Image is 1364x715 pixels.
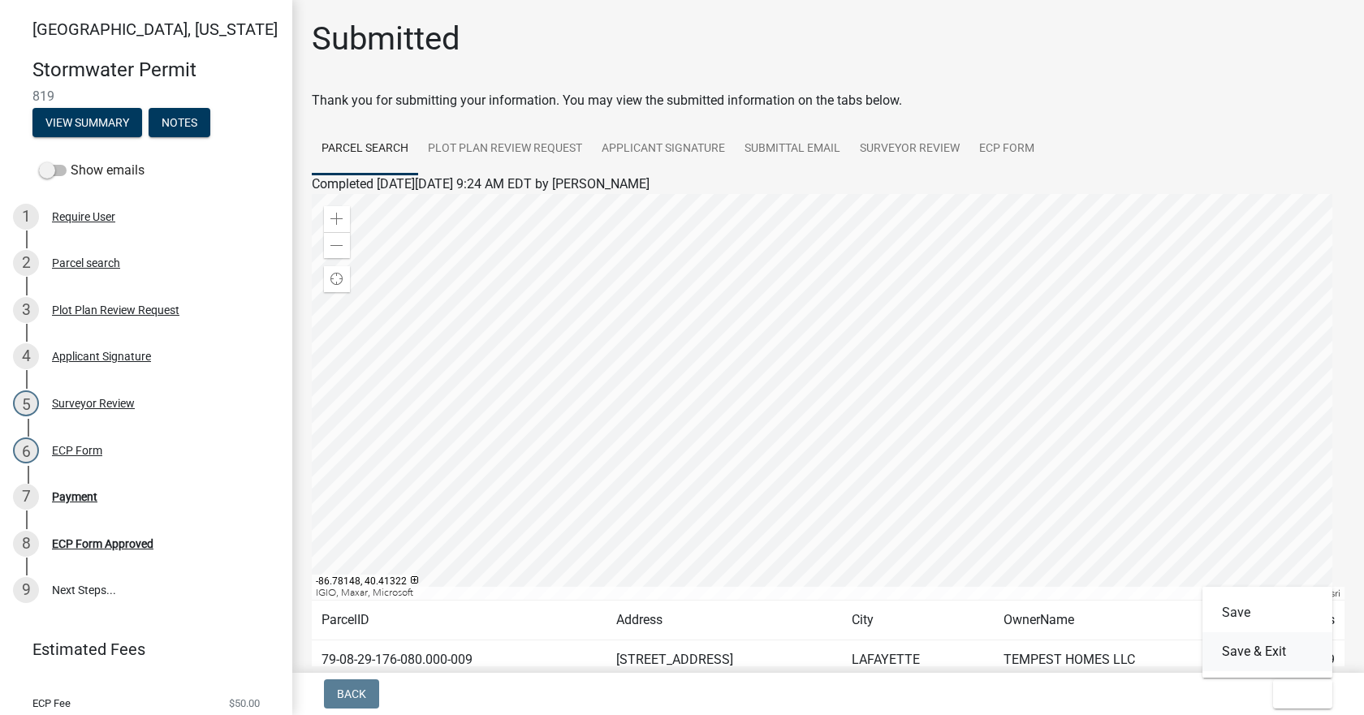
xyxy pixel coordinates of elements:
td: LAFAYETTE [842,640,994,680]
button: View Summary [32,108,142,137]
div: 2 [13,250,39,276]
span: ECP Fee [32,698,71,709]
div: IGIO, Maxar, Microsoft [312,587,1265,600]
button: Save [1202,593,1332,632]
td: TEMPEST HOMES LLC [994,640,1254,680]
span: Completed [DATE][DATE] 9:24 AM EDT by [PERSON_NAME] [312,176,650,192]
td: City [842,601,994,640]
td: Address [606,601,842,640]
div: Zoom in [324,206,350,232]
h4: Stormwater Permit [32,58,279,82]
div: 9 [13,577,39,603]
wm-modal-confirm: Summary [32,117,142,130]
div: Payment [52,491,97,502]
div: 1 [13,204,39,230]
a: Applicant Signature [592,123,735,175]
a: Surveyor Review [850,123,969,175]
span: Exit [1286,687,1310,700]
div: 4 [13,343,39,369]
div: ECP Form [52,445,102,456]
button: Back [324,679,379,709]
div: Surveyor Review [52,398,135,409]
td: OwnerName [994,601,1254,640]
td: 79-08-29-176-080.000-009 [312,640,606,680]
wm-modal-confirm: Notes [149,117,210,130]
td: [STREET_ADDRESS] [606,640,842,680]
div: 7 [13,484,39,510]
a: Estimated Fees [13,633,266,665]
div: Applicant Signature [52,351,151,362]
div: Find my location [324,266,350,292]
div: 8 [13,531,39,557]
div: Zoom out [324,232,350,258]
td: ParcelID [312,601,606,640]
button: Notes [149,108,210,137]
div: Plot Plan Review Request [52,304,179,316]
h1: Submitted [312,19,460,58]
span: 819 [32,88,260,104]
a: Plot Plan Review Request [418,123,592,175]
div: 6 [13,437,39,463]
span: $50.00 [229,698,260,709]
button: Save & Exit [1202,632,1332,671]
div: 3 [13,297,39,323]
label: Show emails [39,161,145,180]
div: 5 [13,390,39,416]
a: Parcel search [312,123,418,175]
span: [GEOGRAPHIC_DATA], [US_STATE] [32,19,278,39]
div: Require User [52,211,115,222]
span: Back [337,687,366,700]
a: Esri [1325,588,1340,599]
div: Parcel search [52,257,120,269]
div: ECP Form Approved [52,538,153,549]
a: ECP Form [969,123,1044,175]
a: Submittal Email [735,123,850,175]
button: Exit [1273,679,1332,709]
div: Thank you for submitting your information. You may view the submitted information on the tabs below. [312,91,1345,110]
div: Exit [1202,587,1332,678]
